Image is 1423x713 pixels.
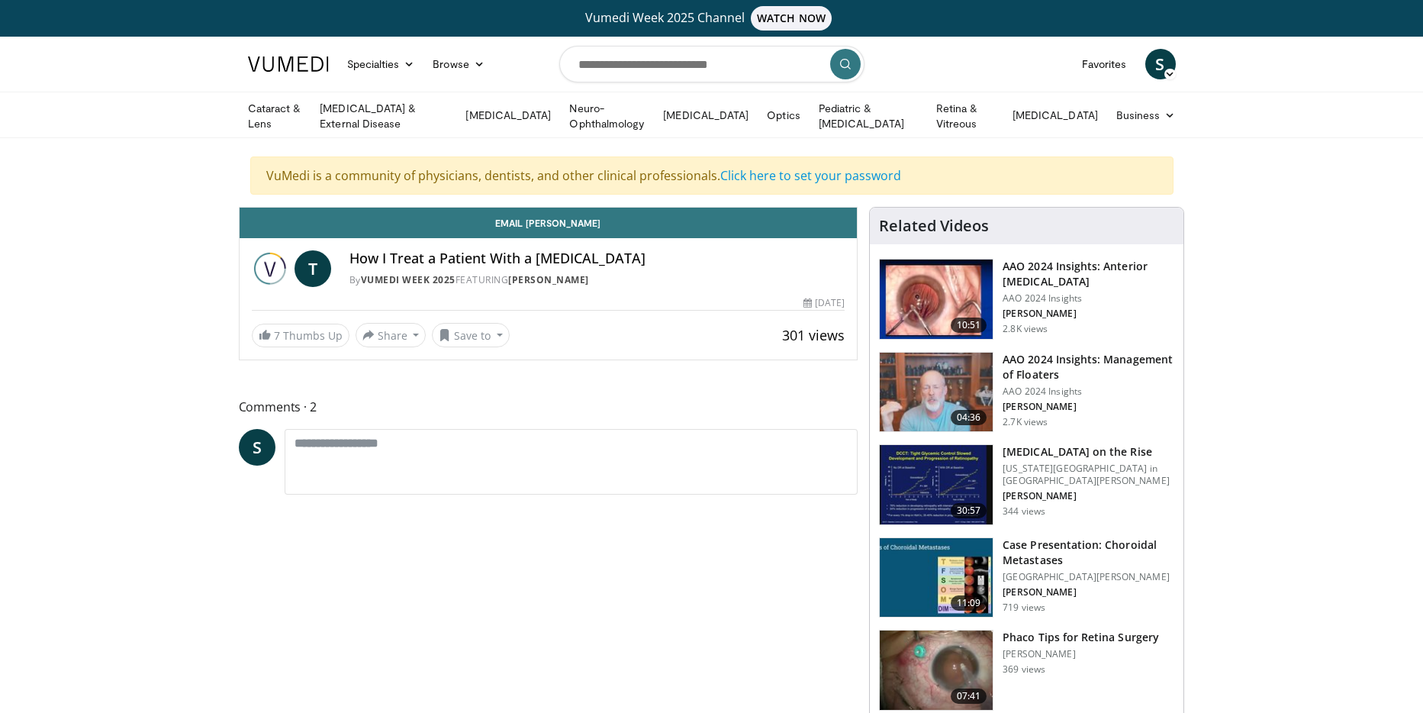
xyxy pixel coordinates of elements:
[880,260,993,339] img: fd942f01-32bb-45af-b226-b96b538a46e6.150x105_q85_crop-smart_upscale.jpg
[1003,630,1159,645] h3: Phaco Tips for Retina Surgery
[1003,663,1045,676] p: 369 views
[880,445,993,524] img: 4ce8c11a-29c2-4c44-a801-4e6d49003971.150x105_q85_crop-smart_upscale.jpg
[274,328,280,343] span: 7
[295,250,331,287] a: T
[720,167,901,184] a: Click here to set your password
[1003,259,1174,289] h3: AAO 2024 Insights: Anterior [MEDICAL_DATA]
[349,250,845,267] h4: How I Treat a Patient With a [MEDICAL_DATA]
[1003,401,1174,413] p: [PERSON_NAME]
[250,156,1173,195] div: VuMedi is a community of physicians, dentists, and other clinical professionals.
[1003,490,1174,502] p: [PERSON_NAME]
[311,101,456,131] a: [MEDICAL_DATA] & External Disease
[758,100,809,131] a: Optics
[880,538,993,618] img: 9cedd946-ce28-4f52-ae10-6f6d7f6f31c7.150x105_q85_crop-smart_upscale.jpg
[782,326,845,344] span: 301 views
[810,101,927,131] a: Pediatric & [MEDICAL_DATA]
[951,503,987,518] span: 30:57
[879,352,1174,433] a: 04:36 AAO 2024 Insights: Management of Floaters AAO 2024 Insights [PERSON_NAME] 2.7K views
[1003,308,1174,320] p: [PERSON_NAME]
[1003,505,1045,518] p: 344 views
[1003,444,1174,460] h3: [MEDICAL_DATA] on the Rise
[880,353,993,432] img: 8e655e61-78ac-4b3e-a4e7-f43113671c25.150x105_q85_crop-smart_upscale.jpg
[879,217,989,235] h4: Related Videos
[1003,323,1048,335] p: 2.8K views
[951,595,987,611] span: 11:09
[252,324,349,347] a: 7 Thumbs Up
[338,49,424,79] a: Specialties
[560,101,654,131] a: Neuro-Ophthalmology
[559,46,864,82] input: Search topics, interventions
[951,318,987,333] span: 10:51
[803,296,845,310] div: [DATE]
[356,323,427,347] button: Share
[1003,352,1174,382] h3: AAO 2024 Insights: Management of Floaters
[1003,292,1174,305] p: AAO 2024 Insights
[1073,49,1136,79] a: Favorites
[879,259,1174,340] a: 10:51 AAO 2024 Insights: Anterior [MEDICAL_DATA] AAO 2024 Insights [PERSON_NAME] 2.8K views
[252,250,288,287] img: Vumedi Week 2025
[1003,386,1174,398] p: AAO 2024 Insights
[751,6,832,31] span: WATCH NOW
[240,208,858,238] a: Email [PERSON_NAME]
[951,689,987,704] span: 07:41
[654,100,758,131] a: [MEDICAL_DATA]
[1003,602,1045,614] p: 719 views
[927,101,1003,131] a: Retina & Vitreous
[879,444,1174,525] a: 30:57 [MEDICAL_DATA] on the Rise [US_STATE][GEOGRAPHIC_DATA] in [GEOGRAPHIC_DATA][PERSON_NAME] [P...
[248,56,329,72] img: VuMedi Logo
[1003,416,1048,428] p: 2.7K views
[349,273,845,287] div: By FEATURING
[879,630,1174,711] a: 07:41 Phaco Tips for Retina Surgery [PERSON_NAME] 369 views
[361,273,456,286] a: Vumedi Week 2025
[1003,463,1174,487] p: [US_STATE][GEOGRAPHIC_DATA] in [GEOGRAPHIC_DATA][PERSON_NAME]
[1003,648,1159,660] p: [PERSON_NAME]
[951,410,987,425] span: 04:36
[1145,49,1176,79] a: S
[508,273,589,286] a: [PERSON_NAME]
[423,49,494,79] a: Browse
[250,6,1173,31] a: Vumedi Week 2025 ChannelWATCH NOW
[456,100,560,131] a: [MEDICAL_DATA]
[239,397,858,417] span: Comments 2
[1003,586,1174,598] p: [PERSON_NAME]
[432,323,510,347] button: Save to
[879,537,1174,618] a: 11:09 Case Presentation: Choroidal Metastases [GEOGRAPHIC_DATA][PERSON_NAME] [PERSON_NAME] 719 views
[1003,100,1107,131] a: [MEDICAL_DATA]
[880,631,993,710] img: 2b0bc81e-4ab6-4ab1-8b29-1f6153f15110.150x105_q85_crop-smart_upscale.jpg
[1003,571,1174,583] p: [GEOGRAPHIC_DATA][PERSON_NAME]
[239,429,275,466] a: S
[239,101,311,131] a: Cataract & Lens
[1107,100,1185,131] a: Business
[1003,537,1174,568] h3: Case Presentation: Choroidal Metastases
